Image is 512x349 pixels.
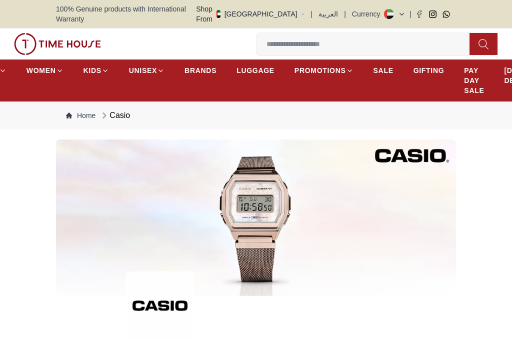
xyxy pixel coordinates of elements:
button: Shop From[GEOGRAPHIC_DATA] [196,4,304,24]
span: | [311,9,313,19]
button: العربية [318,9,338,19]
a: PROMOTIONS [294,61,353,79]
a: Facebook [415,10,423,18]
span: UNISEX [129,65,157,75]
span: PAY DAY SALE [464,65,484,95]
span: SALE [373,65,393,75]
a: LUGGAGE [236,61,274,79]
nav: Breadcrumb [56,101,456,129]
span: WOMEN [26,65,56,75]
a: UNISEX [129,61,164,79]
a: Instagram [429,10,436,18]
a: WOMEN [26,61,63,79]
span: | [409,9,411,19]
a: PAY DAY SALE [464,61,484,99]
img: United Arab Emirates [216,10,220,18]
span: BRANDS [184,65,216,75]
span: PROMOTIONS [294,65,346,75]
a: KIDS [83,61,109,79]
span: | [344,9,346,19]
img: ... [56,139,456,296]
a: BRANDS [184,61,216,79]
img: ... [125,271,194,340]
div: Currency [352,9,384,19]
div: Casio [99,109,130,121]
img: ... [14,33,101,55]
span: GIFTING [413,65,444,75]
span: LUGGAGE [236,65,274,75]
a: Home [66,110,95,120]
a: Whatsapp [442,10,450,18]
span: 100% Genuine products with International Warranty [56,4,196,24]
a: GIFTING [413,61,444,79]
span: KIDS [83,65,101,75]
a: SALE [373,61,393,79]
